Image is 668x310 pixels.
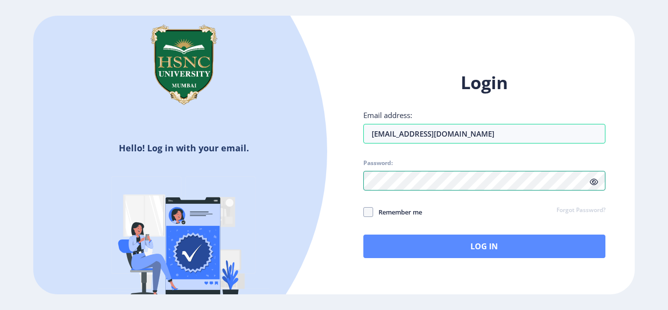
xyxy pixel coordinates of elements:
label: Email address: [363,110,412,120]
label: Password: [363,159,393,167]
img: hsnc.png [135,16,233,114]
a: Forgot Password? [557,206,605,215]
button: Log In [363,235,605,258]
h1: Login [363,71,605,95]
input: Email address [363,124,605,143]
span: Remember me [373,206,422,218]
